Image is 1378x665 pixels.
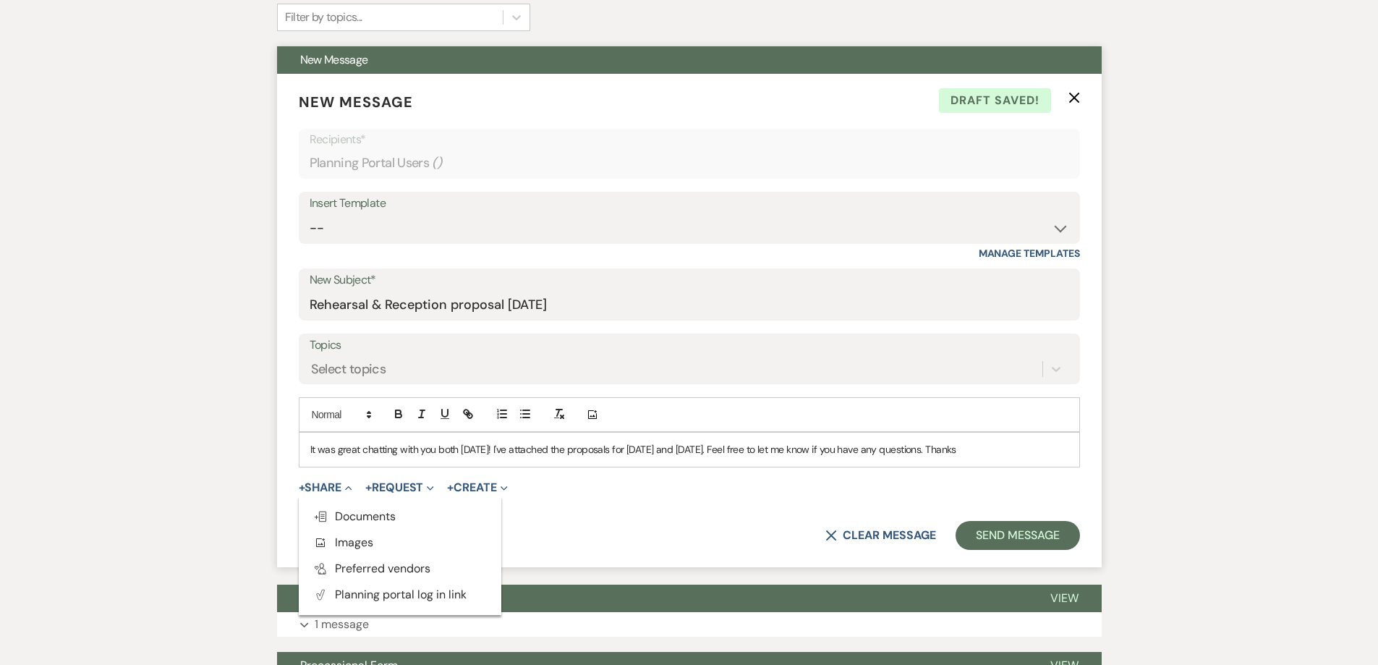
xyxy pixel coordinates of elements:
[299,482,305,494] span: +
[277,612,1102,637] button: 1 message
[447,482,454,494] span: +
[365,482,372,494] span: +
[939,88,1051,113] span: Draft saved!
[1050,590,1079,606] span: View
[310,130,1069,149] p: Recipients*
[313,535,373,550] span: Images
[310,335,1069,356] label: Topics
[299,582,501,608] button: Planning portal log in link
[313,509,396,524] span: Documents
[285,9,362,26] div: Filter by topics...
[1027,585,1102,612] button: View
[979,247,1080,260] a: Manage Templates
[310,149,1069,177] div: Planning Portal Users
[310,441,1068,457] p: It was great chatting with you both [DATE]! I've attached the proposals for [DATE] and [DATE]. Fe...
[315,615,369,634] p: 1 message
[299,504,501,530] button: Documents
[432,153,443,173] span: ( )
[299,530,501,556] button: Images
[447,482,507,494] button: Create
[825,530,935,541] button: Clear message
[299,93,413,111] span: New Message
[365,482,434,494] button: Request
[300,52,368,67] span: New Message
[299,482,353,494] button: Share
[310,193,1069,214] div: Insert Template
[311,360,386,379] div: Select topics
[277,585,1027,612] button: Layout
[299,556,501,582] button: Preferred vendors
[956,521,1079,550] button: Send Message
[310,270,1069,291] label: New Subject*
